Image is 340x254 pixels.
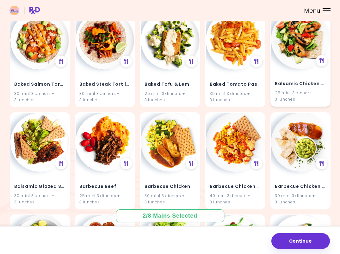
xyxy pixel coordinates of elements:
[14,182,65,192] h4: Balsamic Glazed Salmon
[210,193,261,205] div: 40 min | 3 dinners + 3 lunches
[55,56,67,67] div: See Meal Plan
[251,158,262,169] div: See Meal Plan
[304,8,320,14] span: Menu
[210,91,261,103] div: 35 min | 3 dinners + 3 lunches
[79,182,131,192] h4: Barbecue Beef
[275,79,326,89] h4: Balsamic Chicken and Salad
[145,91,196,103] div: 25 min | 3 dinners + 3 lunches
[121,158,132,169] div: See Meal Plan
[14,91,65,103] div: 30 min | 3 dinners + 3 lunches
[145,193,196,205] div: 30 min | 3 dinners + 3 lunches
[271,233,330,249] button: Continue
[145,182,196,192] h4: Barbecue Chicken
[275,182,326,192] h4: Barbecue Chicken & Chips
[186,56,197,67] div: See Meal Plan
[210,79,261,90] h4: Baked Tomato Pasta
[251,56,262,67] div: See Meal Plan
[14,193,65,205] div: 30 min | 3 dinners + 3 lunches
[55,158,67,169] div: See Meal Plan
[9,6,40,15] img: RxDiet
[14,79,65,90] h4: Baked Salmon Tortillas
[121,56,132,67] div: See Meal Plan
[145,79,196,90] h4: Baked Tofu & Lemon Sauce
[210,182,261,192] h4: Barbecue Chicken Bake
[138,212,202,220] div: 2 / 8 Mains Selected
[79,91,131,103] div: 30 min | 3 dinners + 3 lunches
[316,158,327,169] div: See Meal Plan
[186,158,197,169] div: See Meal Plan
[79,193,131,205] div: 25 min | 3 dinners + 3 lunches
[316,55,327,66] div: See Meal Plan
[275,90,326,102] div: 25 min | 3 dinners + 3 lunches
[275,193,326,205] div: 30 min | 3 dinners + 3 lunches
[79,79,131,90] h4: Baked Steak Tortillas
